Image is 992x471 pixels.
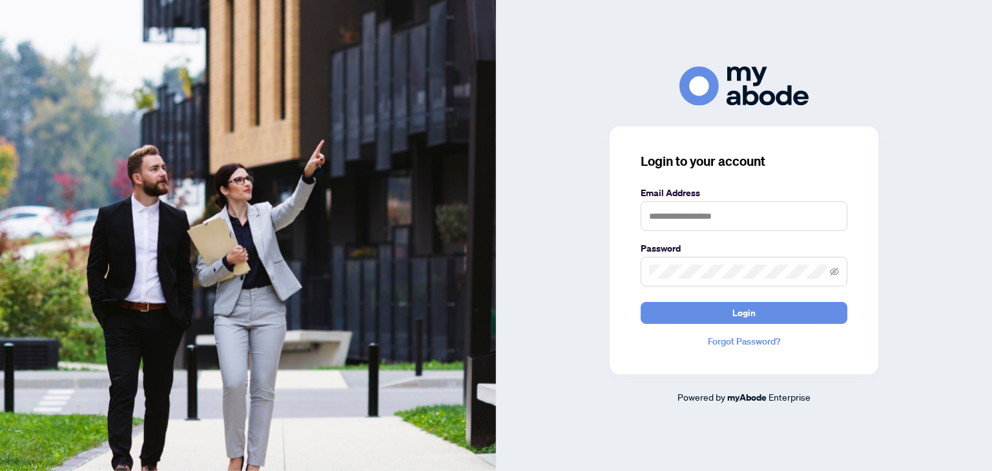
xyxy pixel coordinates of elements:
label: Password [641,241,847,256]
img: ma-logo [679,66,809,106]
a: Forgot Password? [641,334,847,348]
span: Powered by [677,391,725,403]
span: Enterprise [769,391,811,403]
a: myAbode [727,390,767,405]
span: Login [732,303,756,323]
span: eye-invisible [830,267,839,276]
button: Login [641,302,847,324]
h3: Login to your account [641,152,847,170]
label: Email Address [641,186,847,200]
